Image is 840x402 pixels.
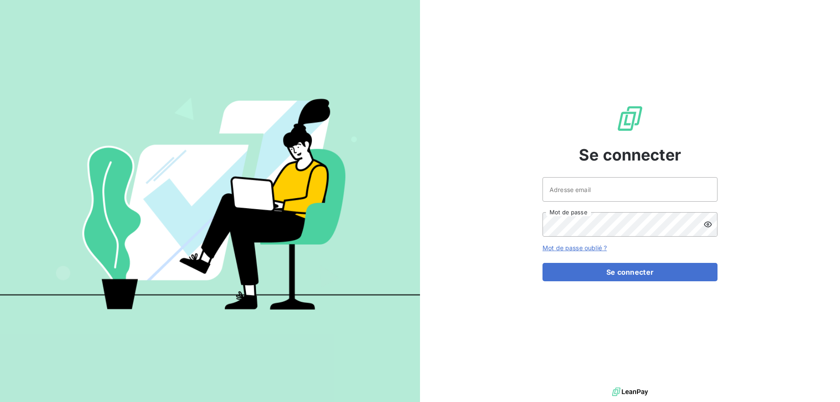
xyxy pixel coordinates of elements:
[542,244,607,252] a: Mot de passe oublié ?
[612,385,648,399] img: logo
[579,143,681,167] span: Se connecter
[542,263,717,281] button: Se connecter
[616,105,644,133] img: Logo LeanPay
[542,177,717,202] input: placeholder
